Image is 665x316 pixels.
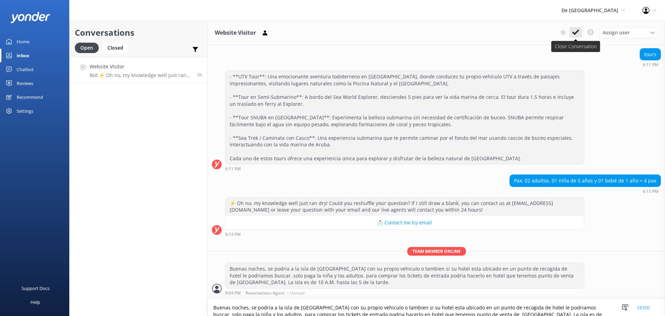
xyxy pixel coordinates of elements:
div: Sep 26 2025 06:13pm (UTC -04:00) America/Caracas [225,232,584,237]
div: Sep 26 2025 09:04pm (UTC -04:00) America/Caracas [225,290,584,295]
a: Closed [102,44,132,51]
a: Website VisitorBot:⚡ Oh no, my knowledge well just ran dry! Could you reshuffle your question? If... [70,57,207,83]
div: Pax: 02 adultos, 01 niña de 5 años y 01 bebé de 1 año = 4 pax [510,175,660,187]
strong: 9:04 PM [225,291,241,295]
span: De [GEOGRAPHIC_DATA] [561,7,618,14]
span: Sep 26 2025 06:13pm (UTC -04:00) America/Caracas [197,72,202,78]
div: Inbox [17,49,29,62]
strong: 6:11 PM [225,167,241,171]
div: Sep 26 2025 06:13pm (UTC -04:00) America/Caracas [509,189,661,194]
strong: 6:13 PM [225,232,241,237]
h3: Website Visitor [215,28,256,37]
div: Help [30,295,40,309]
div: Support Docs [21,281,50,295]
p: Bot: ⚡ Oh no, my knowledge well just ran dry! Could you reshuffle your question? If I still draw ... [90,72,192,78]
div: Reviews [17,76,33,90]
div: Home [17,35,29,49]
button: 📩 Contact me by email [225,216,584,230]
span: • Unread [287,291,304,295]
div: tours [640,49,660,60]
div: - **UTV Tour**: Una emocionante aventura todoterreno en [GEOGRAPHIC_DATA], donde conduces tu prop... [225,71,584,164]
strong: 6:13 PM [643,189,658,194]
div: Assign User [599,27,658,38]
span: Reservations Agent [246,291,285,295]
h2: Conversations [75,26,202,39]
div: Buenas noches, se podria a la isla de [GEOGRAPHIC_DATA] con su propio vehiculo o tambien si su ho... [225,263,584,288]
div: Closed [102,43,128,53]
div: Open [75,43,99,53]
img: yonder-white-logo.png [10,12,50,23]
a: Open [75,44,102,51]
span: Assign user [603,29,630,36]
span: Team member online [407,247,466,256]
strong: 6:11 PM [643,63,658,67]
div: Recommend [17,90,43,104]
div: Chatbot [17,62,34,76]
div: Settings [17,104,33,118]
div: Sep 26 2025 06:11pm (UTC -04:00) America/Caracas [225,166,584,171]
div: Sep 26 2025 06:11pm (UTC -04:00) America/Caracas [640,62,661,67]
div: ⚡ Oh no, my knowledge well just ran dry! Could you reshuffle your question? If I still draw a bla... [225,197,584,216]
h4: Website Visitor [90,63,192,70]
